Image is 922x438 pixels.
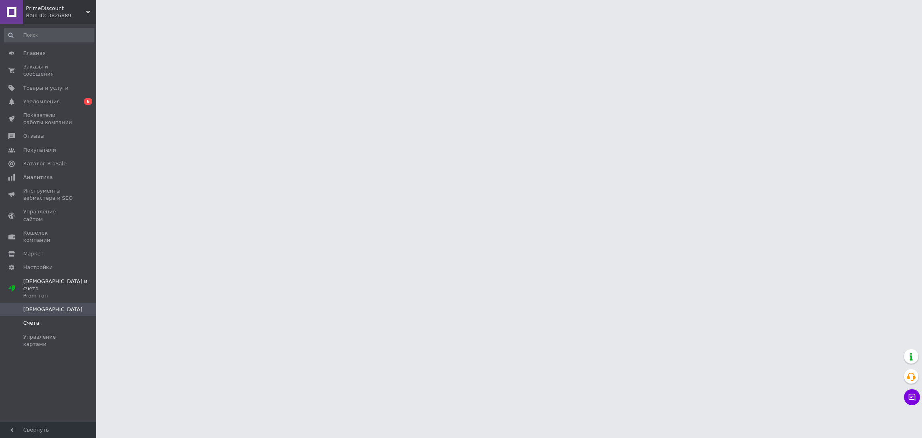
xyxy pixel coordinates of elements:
span: Маркет [23,250,44,257]
span: PrimeDiscount [26,5,86,12]
span: [DEMOGRAPHIC_DATA] и счета [23,278,96,300]
span: Показатели работы компании [23,112,74,126]
span: Аналитика [23,174,53,181]
span: Управление сайтом [23,208,74,223]
div: Prom топ [23,292,96,299]
span: Каталог ProSale [23,160,66,167]
span: Заказы и сообщения [23,63,74,78]
span: Настройки [23,264,52,271]
span: Инструменты вебмастера и SEO [23,187,74,202]
input: Поиск [4,28,94,42]
span: [DEMOGRAPHIC_DATA] [23,306,82,313]
button: Чат с покупателем [904,389,920,405]
span: 6 [84,98,92,105]
span: Кошелек компании [23,229,74,244]
span: Товары и услуги [23,84,68,92]
span: Управление картами [23,334,74,348]
span: Отзывы [23,133,44,140]
span: Главная [23,50,46,57]
span: Уведомления [23,98,60,105]
div: Ваш ID: 3826889 [26,12,96,19]
span: Счета [23,319,39,327]
span: Покупатели [23,147,56,154]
